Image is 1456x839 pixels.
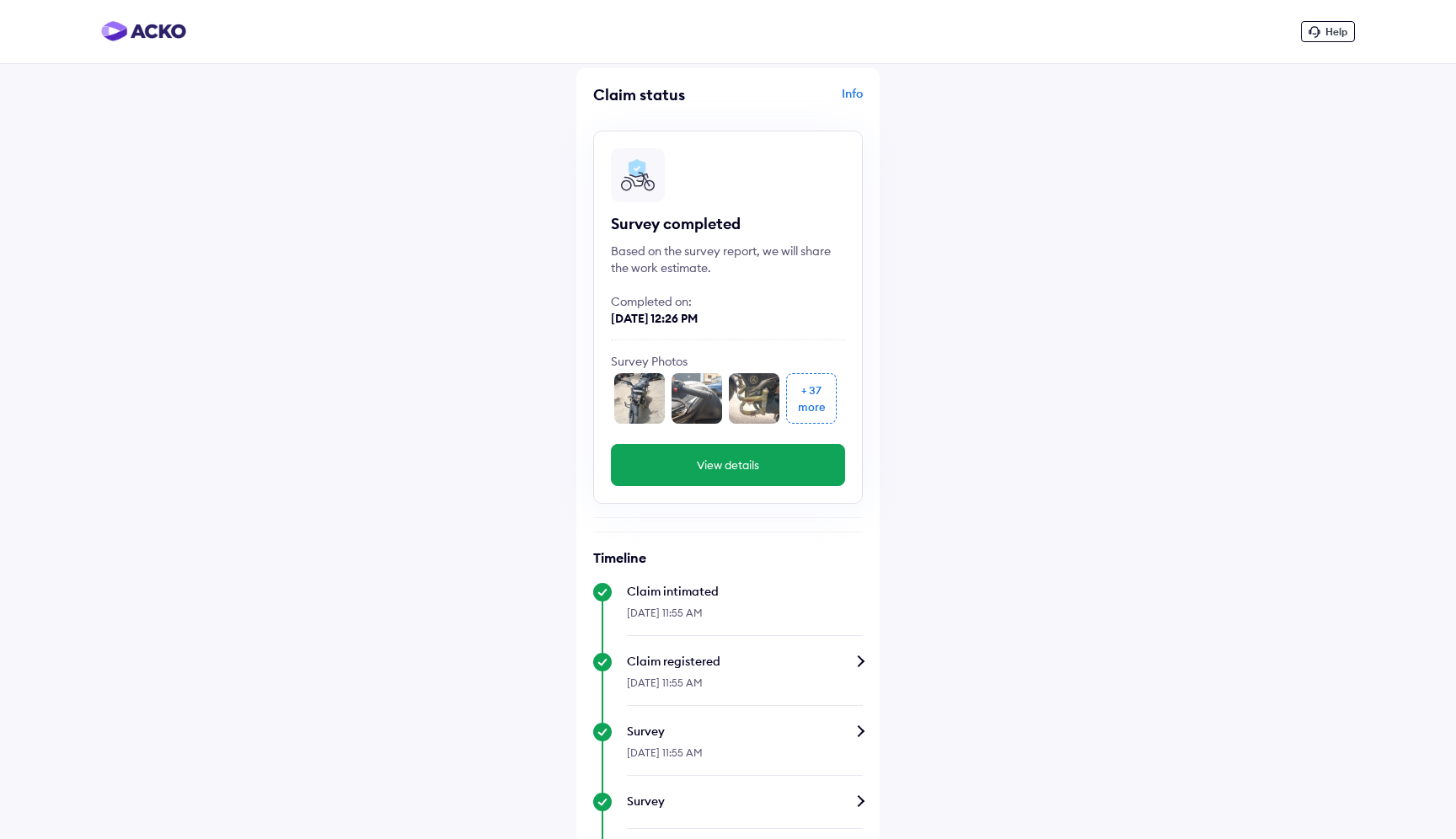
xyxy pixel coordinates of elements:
[101,21,186,41] img: horizontal-gradient.png
[627,793,863,810] div: Survey
[627,670,863,706] div: [DATE] 11:55 AM
[611,310,845,327] div: [DATE] 12:26 PM
[672,373,722,424] img: front
[611,353,845,370] div: Survey Photos
[1325,25,1347,38] span: Help
[627,740,863,776] div: [DATE] 11:55 AM
[593,85,724,104] div: Claim status
[611,243,845,276] div: Based on the survey report, we will share the work estimate.
[729,373,779,424] img: front
[614,373,665,424] img: front
[627,600,863,636] div: [DATE] 11:55 AM
[798,398,826,415] div: more
[611,444,845,486] button: View details
[627,723,863,740] div: Survey
[611,293,845,310] div: Completed on:
[593,549,863,566] h6: Timeline
[732,85,863,117] div: Info
[801,382,822,398] div: + 37
[611,214,845,234] div: Survey completed
[627,653,863,670] div: Claim registered
[627,583,863,600] div: Claim intimated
